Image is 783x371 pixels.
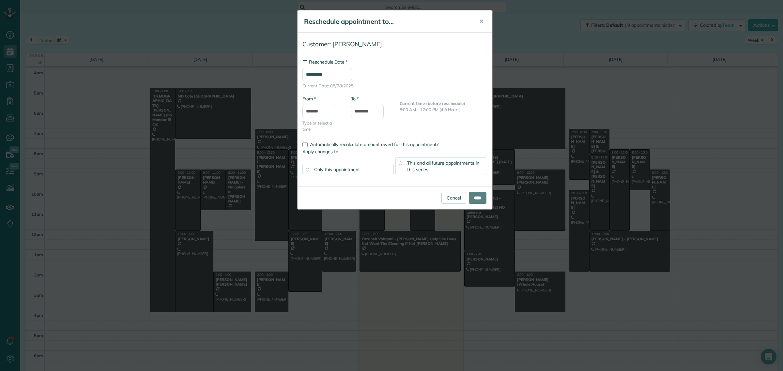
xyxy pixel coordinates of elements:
span: This and all future appointments in this series [407,160,479,172]
input: This and all future appointments in this series [399,161,402,165]
span: Only this appointment [314,167,360,172]
label: Reschedule Date [302,59,347,65]
label: From [302,96,316,102]
span: Automatically recalculate amount owed for this appointment? [310,141,438,147]
label: Apply changes to [302,148,487,155]
span: ✕ [479,18,484,25]
input: Only this appointment [306,168,309,171]
p: 8:00 AM - 12:00 PM (4.0 Hours) [400,107,487,113]
h5: Reschedule appointment to... [304,17,470,26]
label: To [351,96,359,102]
span: Current Date: 08/28/2025 [302,83,487,89]
a: Cancel [441,192,466,204]
b: Current time (before reschedule) [400,101,466,106]
span: Type or select a time [302,120,341,132]
h4: Customer: [PERSON_NAME] [302,41,487,48]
